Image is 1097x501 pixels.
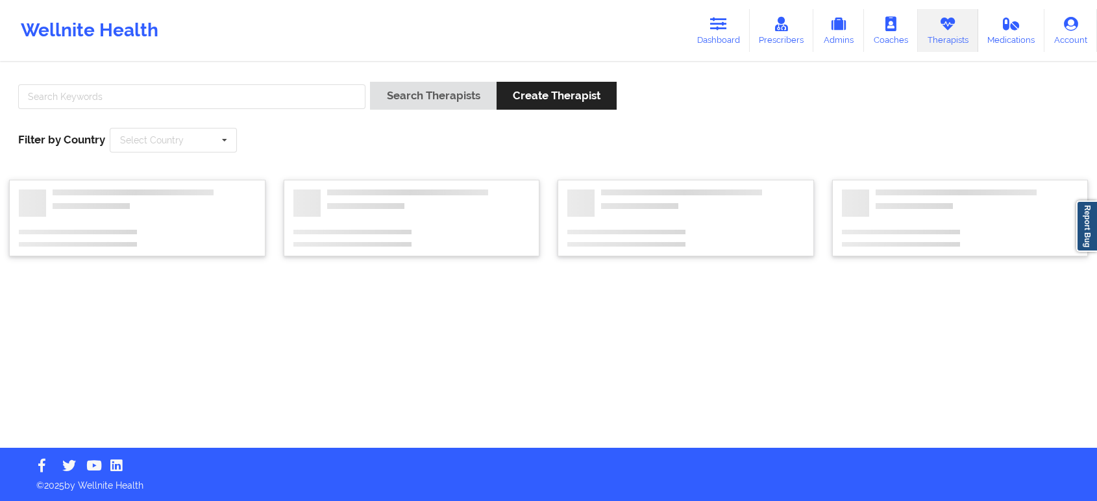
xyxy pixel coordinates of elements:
[687,9,750,52] a: Dashboard
[18,133,105,146] span: Filter by Country
[120,136,184,145] div: Select Country
[370,82,496,110] button: Search Therapists
[813,9,864,52] a: Admins
[18,84,365,109] input: Search Keywords
[864,9,918,52] a: Coaches
[27,470,1070,492] p: © 2025 by Wellnite Health
[1044,9,1097,52] a: Account
[750,9,814,52] a: Prescribers
[1076,201,1097,252] a: Report Bug
[978,9,1045,52] a: Medications
[497,82,617,110] button: Create Therapist
[918,9,978,52] a: Therapists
